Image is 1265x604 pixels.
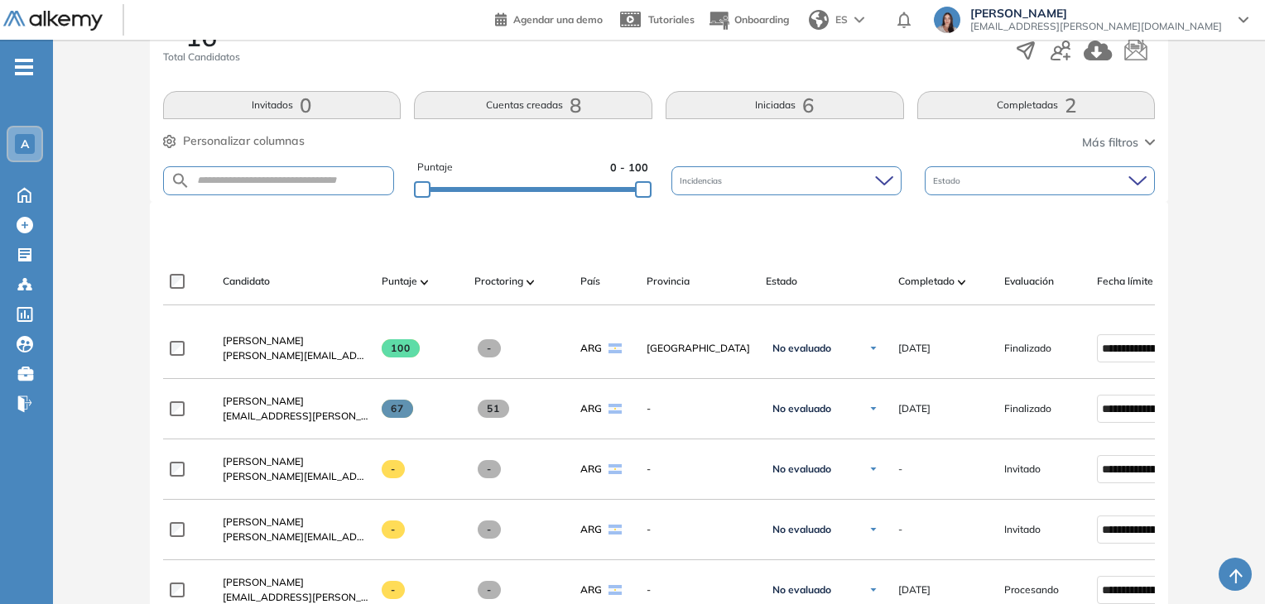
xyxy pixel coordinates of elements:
a: Agendar una demo [495,8,603,28]
span: Agendar una demo [513,13,603,26]
span: [DATE] [898,582,931,597]
span: Personalizar columnas [183,132,305,150]
span: Finalizado [1004,341,1051,356]
img: Ícono de flecha [868,404,878,414]
span: Puntaje [382,274,417,289]
i: - [15,65,33,69]
span: No evaluado [772,523,831,536]
span: [EMAIL_ADDRESS][PERSON_NAME][DOMAIN_NAME] [970,20,1222,33]
span: ES [835,12,848,27]
span: ARG [580,582,602,597]
img: [missing "en.ARROW_ALT" translation] [527,280,535,285]
img: [missing "en.ARROW_ALT" translation] [958,280,966,285]
a: [PERSON_NAME] [223,394,368,409]
button: Iniciadas6 [666,91,904,119]
span: 51 [478,400,510,418]
span: Onboarding [734,13,789,26]
img: Ícono de flecha [868,464,878,474]
span: [DATE] [898,341,931,356]
span: [PERSON_NAME] [223,515,304,528]
span: Tutoriales [648,13,695,26]
img: ARG [608,404,622,414]
span: [PERSON_NAME][EMAIL_ADDRESS][PERSON_NAME][DOMAIN_NAME] [223,469,368,484]
span: - [647,401,753,416]
img: world [809,10,829,30]
span: [EMAIL_ADDRESS][PERSON_NAME][DOMAIN_NAME] [223,409,368,424]
span: Evaluación [1004,274,1054,289]
span: ARG [580,522,602,537]
iframe: Chat Widget [968,413,1265,604]
span: - [647,462,753,477]
span: Provincia [647,274,690,289]
span: [PERSON_NAME] [223,455,304,467]
span: - [382,460,406,478]
a: [PERSON_NAME] [223,515,368,530]
button: Completadas2 [917,91,1156,119]
span: Más filtros [1082,134,1138,151]
img: ARG [608,343,622,353]
span: - [478,460,502,478]
span: - [382,520,406,539]
span: [PERSON_NAME][EMAIL_ADDRESS][PERSON_NAME][DOMAIN_NAME] [223,530,368,544]
img: Ícono de flecha [868,525,878,534]
img: ARG [608,585,622,595]
img: [missing "en.ARROW_ALT" translation] [421,280,429,285]
a: [PERSON_NAME] [223,454,368,469]
span: Puntaje [417,160,453,175]
span: - [647,582,753,597]
button: Cuentas creadas8 [414,91,652,119]
span: [PERSON_NAME] [970,7,1222,20]
span: País [580,274,600,289]
div: Incidencias [671,166,902,195]
a: [PERSON_NAME] [223,333,368,348]
div: Widget de chat [968,413,1265,604]
img: ARG [608,464,622,474]
span: [PERSON_NAME][EMAIL_ADDRESS][DOMAIN_NAME] [223,348,368,363]
img: arrow [854,17,864,23]
button: Personalizar columnas [163,132,305,150]
span: - [898,462,902,477]
img: Ícono de flecha [868,585,878,595]
span: ARG [580,341,602,356]
img: SEARCH_ALT [171,170,190,191]
span: [DATE] [898,401,931,416]
span: - [382,581,406,599]
span: 100 [382,339,421,357]
span: - [478,581,502,599]
span: [PERSON_NAME] [223,576,304,588]
button: Onboarding [708,2,789,38]
span: - [478,520,502,539]
span: No evaluado [772,402,831,415]
img: ARG [608,525,622,534]
img: Logo [3,11,103,31]
div: Estado [925,166,1155,195]
span: Estado [766,274,797,289]
span: A [21,137,29,151]
span: - [647,522,753,537]
span: Estado [933,175,964,187]
span: Fecha límite [1097,274,1153,289]
span: No evaluado [772,342,831,355]
span: Proctoring [474,274,523,289]
span: Finalizado [1004,401,1051,416]
span: 67 [382,400,414,418]
button: Más filtros [1082,134,1155,151]
span: Completado [898,274,955,289]
span: - [898,522,902,537]
span: ARG [580,401,602,416]
span: No evaluado [772,583,831,597]
span: No evaluado [772,463,831,476]
span: ARG [580,462,602,477]
button: Invitados0 [163,91,402,119]
span: - [478,339,502,357]
span: [GEOGRAPHIC_DATA] [647,341,753,356]
img: Ícono de flecha [868,343,878,353]
span: Total Candidatos [163,50,240,65]
a: [PERSON_NAME] [223,575,368,590]
span: Candidato [223,274,270,289]
span: [PERSON_NAME] [223,395,304,407]
span: 0 - 100 [610,160,648,175]
span: Incidencias [680,175,725,187]
span: [PERSON_NAME] [223,334,304,347]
